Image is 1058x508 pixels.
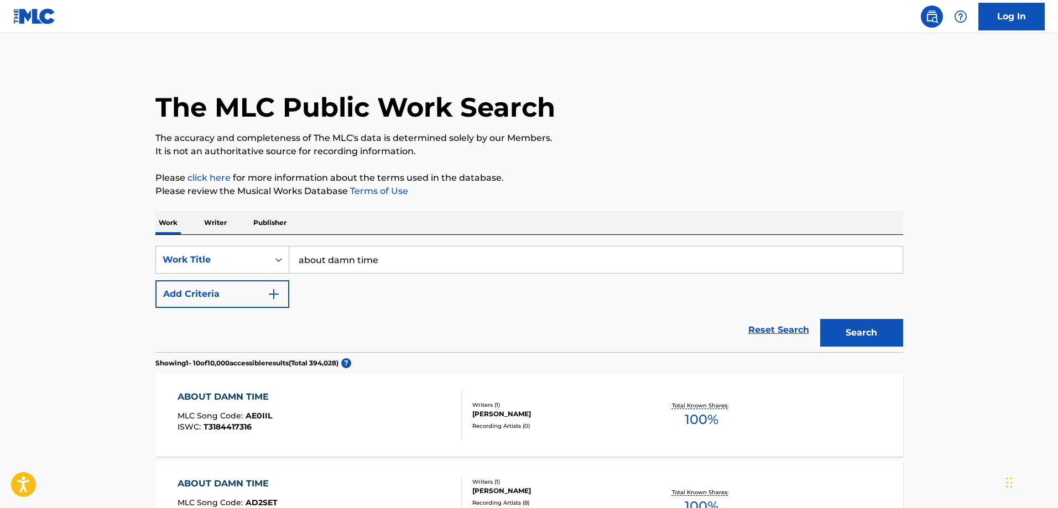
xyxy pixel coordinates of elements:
p: Please review the Musical Works Database [155,185,903,198]
a: Log In [978,3,1045,30]
button: Search [820,319,903,347]
div: [PERSON_NAME] [472,486,639,496]
p: The accuracy and completeness of The MLC's data is determined solely by our Members. [155,132,903,145]
div: Writers ( 1 ) [472,401,639,409]
img: help [954,10,967,23]
p: Publisher [250,211,290,234]
p: Total Known Shares: [672,401,731,410]
img: MLC Logo [13,8,56,24]
form: Search Form [155,246,903,352]
button: Add Criteria [155,280,289,308]
div: Help [950,6,972,28]
p: Showing 1 - 10 of 10,000 accessible results (Total 394,028 ) [155,358,338,368]
div: ABOUT DAMN TIME [178,390,274,404]
p: Total Known Shares: [672,488,731,496]
a: ABOUT DAMN TIMEMLC Song Code:AE0IILISWC:T3184417316Writers (1)[PERSON_NAME]Recording Artists (0)T... [155,374,903,457]
span: MLC Song Code : [178,497,246,507]
span: T3184417316 [204,422,252,432]
a: Public Search [921,6,943,28]
img: search [925,10,939,23]
a: Reset Search [743,318,815,342]
div: Recording Artists ( 8 ) [472,499,639,507]
span: 100 % [685,410,718,430]
span: AD2SET [246,497,278,507]
p: It is not an authoritative source for recording information. [155,145,903,158]
div: ABOUT DAMN TIME [178,477,278,490]
a: Terms of Use [348,186,408,196]
a: click here [187,172,231,183]
p: Writer [201,211,230,234]
h1: The MLC Public Work Search [155,91,555,124]
div: Work Title [163,253,262,266]
iframe: Chat Widget [1003,455,1058,508]
p: Please for more information about the terms used in the database. [155,171,903,185]
div: [PERSON_NAME] [472,409,639,419]
div: Recording Artists ( 0 ) [472,422,639,430]
div: Drag [1006,466,1013,499]
span: MLC Song Code : [178,411,246,421]
div: Writers ( 1 ) [472,478,639,486]
span: AE0IIL [246,411,272,421]
span: ISWC : [178,422,204,432]
span: ? [341,358,351,368]
p: Work [155,211,181,234]
img: 9d2ae6d4665cec9f34b9.svg [267,287,280,301]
